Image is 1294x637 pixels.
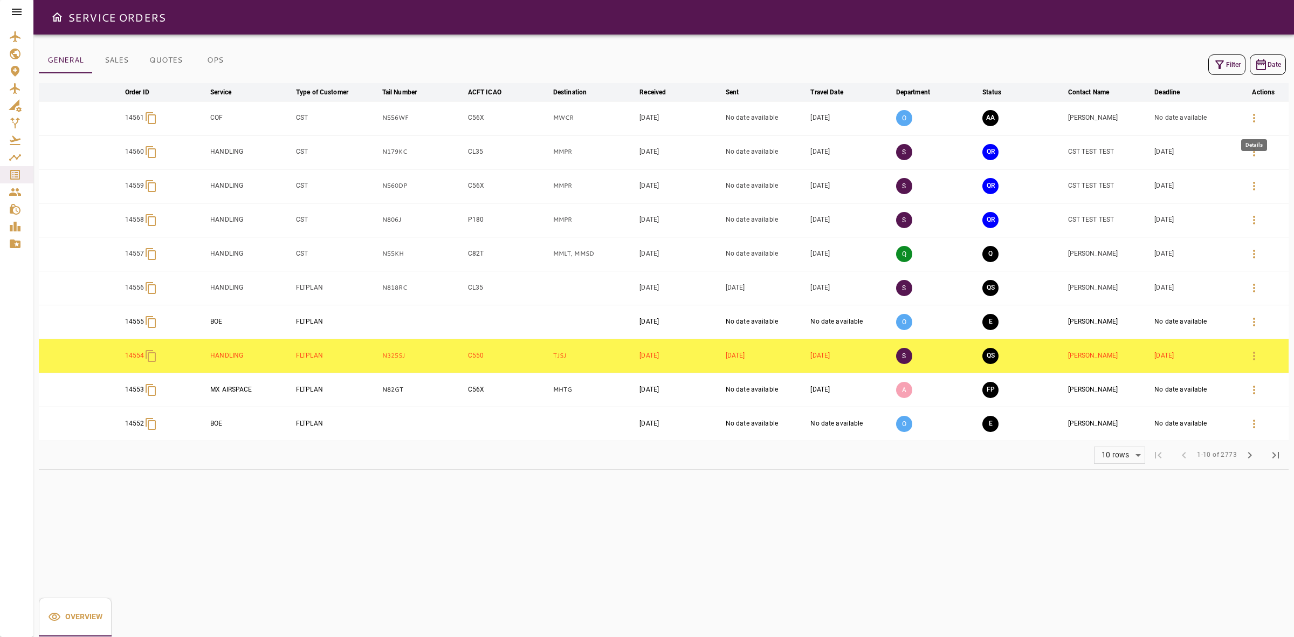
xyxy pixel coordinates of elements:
[1250,54,1286,75] button: Date
[896,246,912,262] p: Q
[382,351,464,360] p: N325SJ
[1241,241,1267,267] button: Details
[125,215,144,224] p: 14558
[724,203,809,237] td: No date available
[1241,411,1267,437] button: Details
[466,237,551,271] td: C82T
[982,348,999,364] button: QUOTE SENT
[382,249,464,258] p: N55KH
[1152,237,1238,271] td: [DATE]
[382,86,431,99] span: Tail Number
[382,147,464,156] p: N179KC
[724,135,809,169] td: No date available
[466,339,551,373] td: C550
[125,86,149,99] div: Order ID
[125,283,144,292] p: 14556
[294,373,380,407] td: FLTPLAN
[808,237,893,271] td: [DATE]
[208,271,294,305] td: HANDLING
[553,86,587,99] div: Destination
[896,348,912,364] p: S
[382,215,464,224] p: N806J
[125,385,144,394] p: 14553
[724,339,809,373] td: [DATE]
[553,86,601,99] span: Destination
[466,271,551,305] td: CL35
[1152,373,1238,407] td: No date available
[982,86,1015,99] span: Status
[724,169,809,203] td: No date available
[1145,442,1171,468] span: First Page
[982,178,999,194] button: QUOTE REQUESTED
[1241,139,1267,165] button: Details
[191,47,239,73] button: OPS
[1066,101,1153,135] td: [PERSON_NAME]
[1152,271,1238,305] td: [DATE]
[808,271,893,305] td: [DATE]
[639,86,666,99] div: Received
[1208,54,1245,75] button: Filter
[208,237,294,271] td: HANDLING
[1241,275,1267,301] button: Details
[808,305,893,339] td: No date available
[637,135,723,169] td: [DATE]
[1066,373,1153,407] td: [PERSON_NAME]
[808,203,893,237] td: [DATE]
[637,203,723,237] td: [DATE]
[1241,309,1267,335] button: Details
[208,135,294,169] td: HANDLING
[982,144,999,160] button: QUOTE REQUESTED
[125,147,144,156] p: 14560
[294,203,380,237] td: CST
[637,271,723,305] td: [DATE]
[1066,135,1153,169] td: CST TEST TEST
[896,110,912,126] p: O
[1066,305,1153,339] td: [PERSON_NAME]
[896,144,912,160] p: S
[896,280,912,296] p: S
[382,283,464,292] p: N818RC
[1066,271,1153,305] td: [PERSON_NAME]
[1154,86,1194,99] span: Deadline
[1269,449,1282,462] span: last_page
[637,237,723,271] td: [DATE]
[553,113,635,122] p: MWCR
[294,135,380,169] td: CST
[141,47,191,73] button: QUOTES
[125,351,144,360] p: 14554
[1099,450,1132,460] div: 10 rows
[466,169,551,203] td: C56X
[1152,101,1238,135] td: No date available
[1066,237,1153,271] td: [PERSON_NAME]
[553,181,635,190] p: MMPR
[1066,169,1153,203] td: CST TEST TEST
[1068,86,1110,99] div: Contact Name
[92,47,141,73] button: SALES
[208,407,294,441] td: BOE
[208,373,294,407] td: MX AIRSPACE
[810,86,857,99] span: Travel Date
[382,86,417,99] div: Tail Number
[553,249,635,258] p: MMLT, MMSD
[39,47,92,73] button: GENERAL
[896,314,912,330] p: O
[466,203,551,237] td: P180
[466,135,551,169] td: CL35
[637,305,723,339] td: [DATE]
[724,271,809,305] td: [DATE]
[294,169,380,203] td: CST
[1237,442,1263,468] span: Next Page
[724,305,809,339] td: No date available
[982,86,1001,99] div: Status
[208,101,294,135] td: COF
[896,382,912,398] p: A
[208,305,294,339] td: BOE
[896,86,944,99] span: Department
[1241,343,1267,369] button: Details
[296,86,348,99] div: Type of Customer
[208,169,294,203] td: HANDLING
[982,314,999,330] button: EXECUTION
[1263,442,1289,468] span: Last Page
[125,86,163,99] span: Order ID
[553,147,635,156] p: MMPR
